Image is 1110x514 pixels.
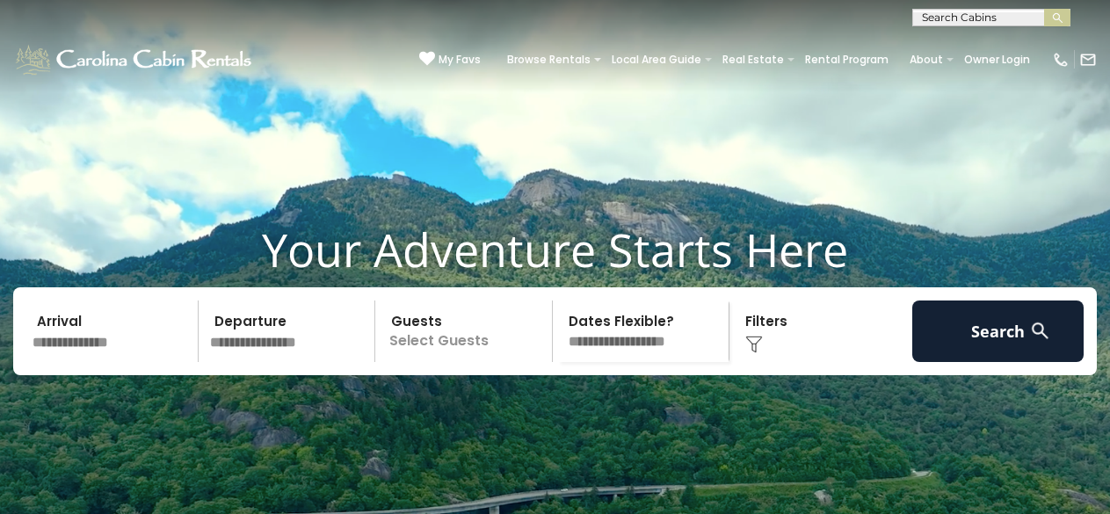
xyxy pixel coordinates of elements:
img: White-1-1-2.png [13,42,257,77]
a: Local Area Guide [603,47,710,72]
p: Select Guests [381,300,552,362]
a: Owner Login [955,47,1039,72]
h1: Your Adventure Starts Here [13,222,1097,277]
a: Rental Program [796,47,897,72]
span: My Favs [439,52,481,68]
a: My Favs [419,51,481,69]
img: search-regular-white.png [1029,320,1051,342]
a: About [901,47,952,72]
img: filter--v1.png [745,336,763,353]
a: Real Estate [714,47,793,72]
a: Browse Rentals [498,47,599,72]
button: Search [912,300,1085,362]
img: mail-regular-white.png [1079,51,1097,69]
img: phone-regular-white.png [1052,51,1070,69]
